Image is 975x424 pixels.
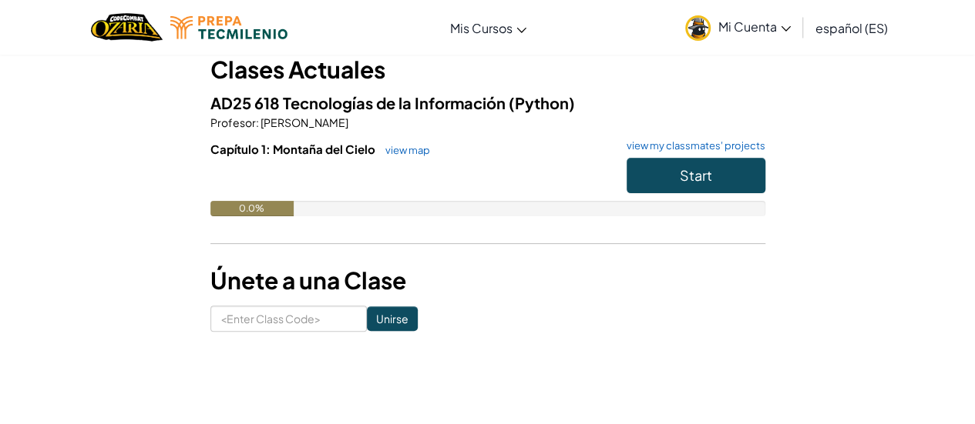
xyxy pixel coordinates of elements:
[627,158,765,193] button: Start
[685,15,711,41] img: avatar
[259,115,348,129] span: [PERSON_NAME]
[256,115,259,129] span: :
[91,12,163,43] img: Home
[367,306,418,331] input: Unirse
[450,20,513,36] span: Mis Cursos
[210,201,294,216] div: 0.0%
[170,16,287,39] img: Tecmilenio logo
[718,18,791,35] span: Mi Cuenta
[210,142,378,156] span: Capítulo 1: Montaña del Cielo
[680,166,712,184] span: Start
[210,115,256,129] span: Profesor
[619,141,765,151] a: view my classmates' projects
[442,7,534,48] a: Mis Cursos
[210,52,765,87] h3: Clases Actuales
[815,20,888,36] span: español (ES)
[808,7,896,48] a: español (ES)
[210,263,765,298] h3: Únete a una Clase
[677,3,798,52] a: Mi Cuenta
[509,93,575,112] span: (Python)
[210,305,367,332] input: <Enter Class Code>
[210,93,509,112] span: AD25 618 Tecnologías de la Información
[91,12,163,43] a: Ozaria by CodeCombat logo
[378,144,430,156] a: view map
